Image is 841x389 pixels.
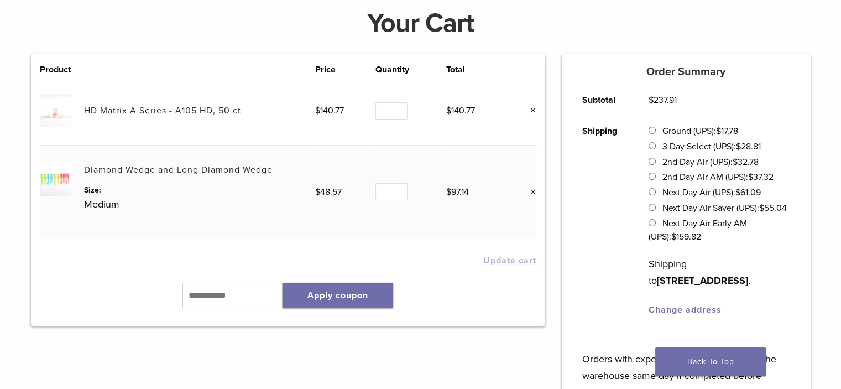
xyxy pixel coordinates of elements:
[649,218,746,242] label: Next Day Air Early AM (UPS):
[733,157,759,168] bdi: 32.78
[84,164,273,175] a: Diamond Wedge and Long Diamond Wedge
[375,63,446,76] th: Quantity
[759,203,764,214] span: $
[84,105,241,116] a: HD Matrix A Series - A105 HD, 50 ct
[84,184,316,196] dt: Size:
[562,65,811,79] h5: Order Summary
[662,141,761,152] label: 3 Day Select (UPS):
[23,10,819,37] h1: Your Cart
[716,126,738,137] bdi: 17.78
[649,95,654,106] span: $
[649,95,677,106] bdi: 237.91
[733,157,738,168] span: $
[446,105,475,116] bdi: 140.77
[736,141,761,152] bdi: 28.81
[671,231,676,242] span: $
[735,187,740,198] span: $
[315,186,342,198] bdi: 48.57
[84,196,316,212] p: Medium
[283,283,393,308] button: Apply coupon
[446,63,506,76] th: Total
[522,103,536,118] a: Remove this item
[522,185,536,199] a: Remove this item
[446,105,451,116] span: $
[483,256,536,265] button: Update cart
[662,126,738,137] label: Ground (UPS):
[716,126,721,137] span: $
[662,172,774,183] label: 2nd Day Air AM (UPS):
[315,105,344,116] bdi: 140.77
[759,203,787,214] bdi: 55.04
[657,274,748,287] strong: [STREET_ADDRESS]
[671,231,701,242] bdi: 159.82
[736,141,741,152] span: $
[446,186,469,198] bdi: 97.14
[40,163,72,196] img: Diamond Wedge and Long Diamond Wedge
[570,85,636,116] th: Subtotal
[735,187,761,198] bdi: 61.09
[649,256,790,289] p: Shipping to .
[315,105,320,116] span: $
[748,172,774,183] bdi: 37.32
[570,116,636,325] th: Shipping
[655,347,766,376] a: Back To Top
[40,63,84,76] th: Product
[315,63,375,76] th: Price
[748,172,753,183] span: $
[662,157,759,168] label: 2nd Day Air (UPS):
[662,203,787,214] label: Next Day Air Saver (UPS):
[649,304,722,315] a: Change address
[446,186,451,198] span: $
[315,186,320,198] span: $
[40,94,72,127] img: HD Matrix A Series - A105 HD, 50 ct
[662,187,761,198] label: Next Day Air (UPS):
